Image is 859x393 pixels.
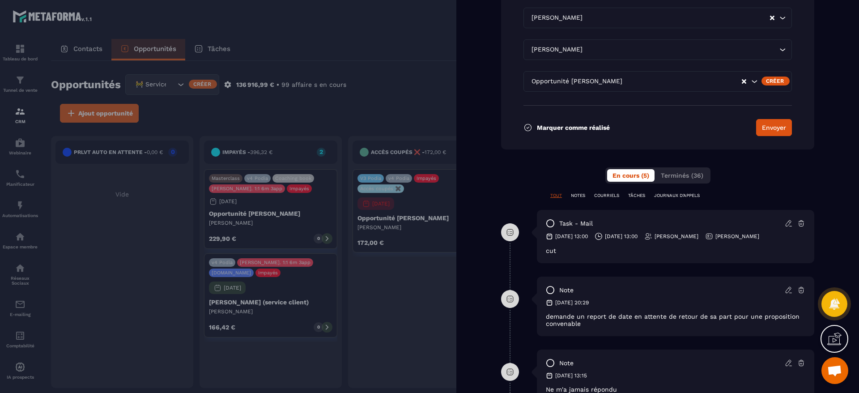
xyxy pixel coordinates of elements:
[555,233,588,240] p: [DATE] 13:00
[546,247,805,254] div: cut
[546,313,805,327] p: demande un report de date en attente de retour de sa part pour une proposition convenable
[605,233,638,240] p: [DATE] 13:00
[594,192,619,199] p: COURRIELS
[655,233,698,240] p: [PERSON_NAME]
[546,386,805,393] p: Ne m'a jamais répondu
[612,172,649,179] span: En cours (5)
[628,192,645,199] p: TÂCHES
[756,119,792,136] button: Envoyer
[559,219,593,228] p: task - mail
[537,124,610,131] p: Marquer comme réalisé
[624,77,741,86] input: Search for option
[715,233,759,240] p: [PERSON_NAME]
[559,286,574,295] p: note
[655,169,709,182] button: Terminés (36)
[761,77,790,85] div: Créer
[555,372,587,379] p: [DATE] 13:15
[821,357,848,384] a: Ouvrir le chat
[571,192,585,199] p: NOTES
[607,169,655,182] button: En cours (5)
[550,192,562,199] p: TOUT
[523,71,792,92] div: Search for option
[555,299,589,306] p: [DATE] 20:29
[742,78,746,85] button: Clear Selected
[654,192,700,199] p: JOURNAUX D'APPELS
[529,77,624,86] span: Opportunité [PERSON_NAME]
[661,172,703,179] span: Terminés (36)
[559,359,574,367] p: note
